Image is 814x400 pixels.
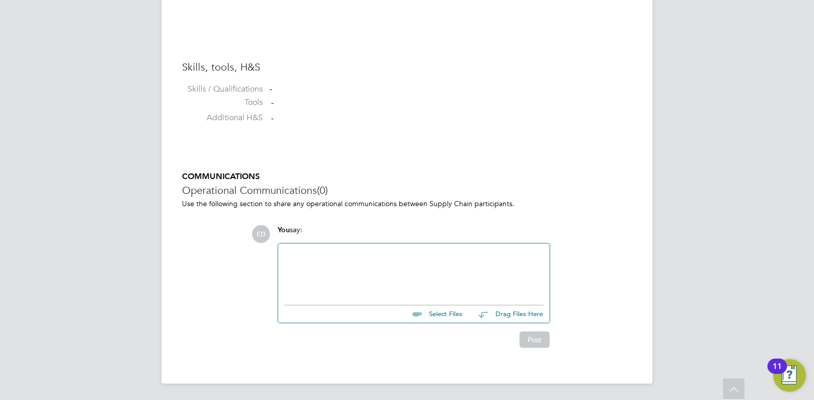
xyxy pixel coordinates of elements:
p: Use the following section to share any operational communications between Supply Chain participants. [182,199,632,208]
span: You [278,226,290,234]
span: (0) [317,184,328,197]
div: - [269,84,632,95]
label: Additional H&S [182,113,263,123]
button: Drag Files Here [470,304,544,325]
span: - [271,98,274,108]
button: Open Resource Center, 11 new notifications [773,359,806,392]
label: Tools [182,97,263,108]
h3: Skills, tools, H&S [182,60,632,74]
div: say: [278,225,550,243]
button: Post [519,331,550,348]
span: ED [252,225,270,243]
h3: Operational Communications [182,184,632,197]
span: - [271,113,274,123]
label: Skills / Qualifications [182,84,263,95]
div: 11 [773,366,782,380]
h5: COMMUNICATIONS [182,171,632,182]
